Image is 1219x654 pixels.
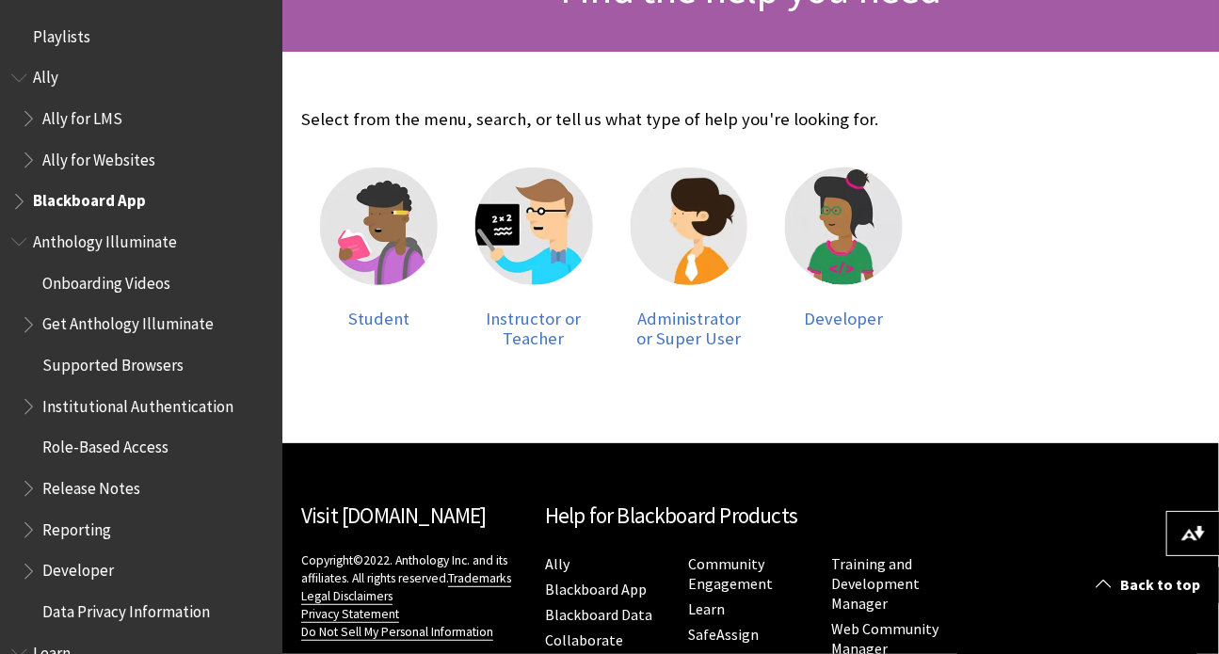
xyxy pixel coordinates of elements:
[545,554,569,574] a: Ally
[42,309,214,334] span: Get Anthology Illuminate
[688,625,759,645] a: SafeAssign
[545,605,652,625] a: Blackboard Data
[33,185,146,211] span: Blackboard App
[42,144,155,169] span: Ally for Websites
[832,554,921,614] a: Training and Development Manager
[301,551,526,641] p: Copyright©2022. Anthology Inc. and its affiliates. All rights reserved.
[631,167,748,348] a: Administrator Administrator or Super User
[301,107,922,132] p: Select from the menu, search, or tell us what type of help you're looking for.
[42,103,122,128] span: Ally for LMS
[42,596,210,621] span: Data Privacy Information
[487,308,582,350] span: Instructor or Teacher
[545,630,623,650] a: Collaborate
[545,500,957,533] h2: Help for Blackboard Products
[33,226,177,251] span: Anthology Illuminate
[475,167,593,348] a: Instructor Instructor or Teacher
[320,167,438,285] img: Student
[33,21,90,46] span: Playlists
[11,62,271,176] nav: Book outline for Anthology Ally Help
[42,472,140,498] span: Release Notes
[42,432,168,457] span: Role-Based Access
[42,555,114,581] span: Developer
[348,308,409,329] span: Student
[545,580,647,599] a: Blackboard App
[301,502,487,529] a: Visit [DOMAIN_NAME]
[475,167,593,285] img: Instructor
[805,308,884,329] span: Developer
[688,599,725,619] a: Learn
[785,167,903,348] a: Developer
[301,606,399,623] a: Privacy Statement
[301,588,393,605] a: Legal Disclaimers
[33,62,58,88] span: Ally
[631,167,748,285] img: Administrator
[688,554,773,594] a: Community Engagement
[320,167,438,348] a: Student Student
[301,624,493,641] a: Do Not Sell My Personal Information
[636,308,741,350] span: Administrator or Super User
[1082,567,1219,602] a: Back to top
[42,267,170,293] span: Onboarding Videos
[42,391,233,416] span: Institutional Authentication
[42,514,111,539] span: Reporting
[42,349,184,375] span: Supported Browsers
[448,570,511,587] a: Trademarks
[11,185,271,217] nav: Book outline for Blackboard App Help
[11,226,271,628] nav: Book outline for Anthology Illuminate
[11,21,271,53] nav: Book outline for Playlists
